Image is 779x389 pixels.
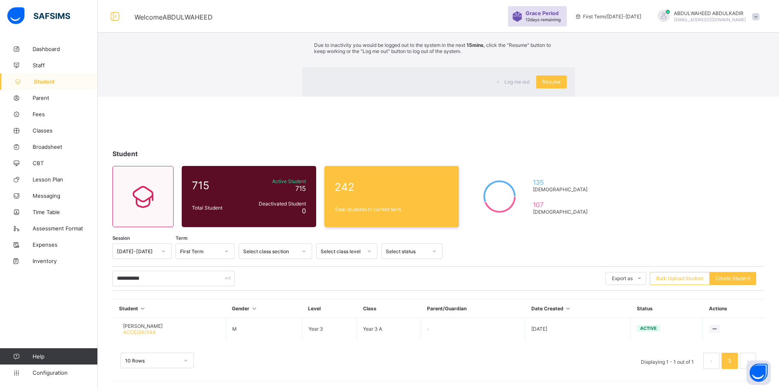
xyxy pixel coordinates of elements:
div: Total Student [190,203,246,213]
div: Select class level [321,248,362,254]
i: Sort in Ascending Order [139,305,146,312]
td: Year 3 A [357,318,421,340]
li: 1 [722,353,738,369]
span: CBT [33,160,98,166]
img: safsims [7,7,70,24]
span: Expenses [33,241,98,248]
span: Student [34,78,98,85]
span: Fees [33,111,98,117]
strong: 15mins [467,42,484,48]
li: 上一页 [703,353,720,369]
div: First Term [180,248,220,254]
span: 715 [192,179,244,192]
th: Level [302,299,357,318]
span: [PERSON_NAME] [123,323,163,329]
td: [DATE] [525,318,631,340]
img: sticker-purple.71386a28dfed39d6af7621340158ba97.svg [512,11,522,22]
span: Grace Period [526,10,559,16]
span: Messaging [33,192,98,199]
span: [DEMOGRAPHIC_DATA] [533,209,591,215]
span: session/term information [575,13,641,20]
span: Create Student [715,275,750,281]
span: Configuration [33,369,97,376]
span: Term [176,235,187,241]
li: Displaying 1 - 1 out of 1 [635,353,700,369]
span: Resume [542,79,561,85]
span: Active Student [248,178,306,184]
i: Sort in Ascending Order [251,305,257,312]
span: Help [33,353,97,360]
span: 242 [334,181,449,193]
span: Inventory [33,258,98,264]
th: Date Created [525,299,631,318]
span: Total students in current term [334,206,449,212]
span: Dashboard [33,46,98,52]
span: ABDULWAHEED ABDULKADIR [674,10,746,16]
span: [DEMOGRAPHIC_DATA] [533,186,591,192]
span: Export as [612,275,633,281]
span: 12 days remaining [526,17,561,22]
td: Year 3 [302,318,357,340]
span: Broadsheet [33,144,98,150]
button: next page [740,353,756,369]
span: Bulk Upload Student [656,275,703,281]
button: prev page [703,353,720,369]
th: Student [113,299,226,318]
p: Due to inactivity you would be logged out to the system in the next , click the "Resume" button t... [314,42,562,54]
span: [EMAIL_ADDRESS][DOMAIN_NAME] [674,17,746,22]
th: Class [357,299,421,318]
span: 715 [295,184,306,192]
span: Staff [33,62,98,69]
div: Select status [386,248,427,254]
span: Time Table [33,209,98,215]
th: Status [631,299,703,318]
span: 107 [533,201,591,209]
div: ABDULWAHEEDABDULKADIR [649,10,764,23]
i: Sort in Ascending Order [565,305,572,312]
li: 下一页 [740,353,756,369]
th: Actions [703,299,764,318]
td: M [226,318,302,340]
span: Classes [33,127,98,134]
span: Deactivated Student [248,201,306,207]
span: Student [112,150,138,158]
span: Log me out [504,79,530,85]
button: Open asap [746,360,771,385]
span: 135 [533,178,591,186]
div: [DATE]-[DATE] [117,248,156,254]
th: Parent/Guardian [421,299,525,318]
span: Welcome ABDULWAHEED [134,13,213,21]
span: Session [112,235,130,241]
span: 0 [302,207,306,215]
span: Assessment Format [33,225,98,232]
a: 1 [726,356,733,366]
div: Select class section [243,248,297,254]
span: Parent [33,95,98,101]
div: 10 Rows [125,357,179,363]
span: active [640,325,657,331]
th: Gender [226,299,302,318]
span: ACCE/24/344 [123,329,156,335]
span: Lesson Plan [33,176,98,183]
